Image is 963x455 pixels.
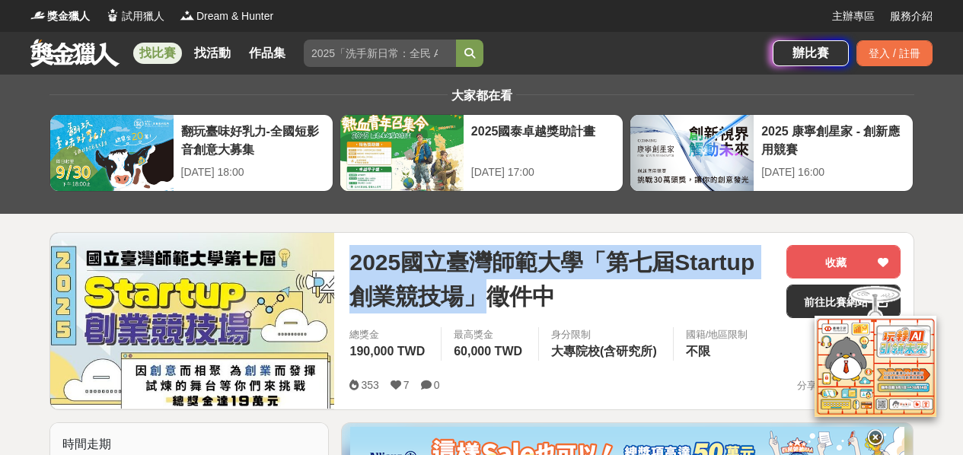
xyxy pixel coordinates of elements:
div: 2025 康寧創星家 - 創新應用競賽 [761,123,905,157]
a: 前往比賽網站 [786,285,901,318]
span: 大家都在看 [448,89,516,102]
img: Logo [105,8,120,23]
span: Dream & Hunter [196,8,273,24]
img: d2146d9a-e6f6-4337-9592-8cefde37ba6b.png [815,316,936,417]
span: 總獎金 [349,327,429,342]
a: 翻玩臺味好乳力-全國短影音創意大募集[DATE] 18:00 [49,114,333,192]
div: 登入 / 註冊 [856,40,933,66]
span: 353 [361,379,378,391]
button: 收藏 [786,245,901,278]
a: Logo試用獵人 [105,8,164,24]
div: [DATE] 18:00 [181,164,325,180]
div: [DATE] 16:00 [761,164,905,180]
img: Logo [30,8,46,23]
a: 服務介紹 [890,8,933,24]
div: 翻玩臺味好乳力-全國短影音創意大募集 [181,123,325,157]
span: 不限 [686,345,710,358]
span: 大專院校(含研究所) [551,345,657,358]
span: 7 [403,379,410,391]
img: Logo [180,8,195,23]
a: 找比賽 [133,43,182,64]
span: 190,000 TWD [349,345,425,358]
span: 60,000 TWD [454,345,522,358]
div: 國籍/地區限制 [686,327,748,342]
input: 2025「洗手新日常：全民 ALL IN」洗手歌全台徵選 [304,40,456,67]
img: Cover Image [50,233,335,409]
span: 最高獎金 [454,327,526,342]
span: 2025國立臺灣師範大學「第七屆Startup創業競技場」徵件中 [349,245,774,313]
div: 2025國泰卓越獎助計畫 [471,123,615,157]
div: [DATE] 17:00 [471,164,615,180]
span: 0 [434,379,440,391]
div: 身分限制 [551,327,661,342]
span: 分享至 [797,374,827,397]
span: 獎金獵人 [47,8,90,24]
a: Logo獎金獵人 [30,8,90,24]
a: LogoDream & Hunter [180,8,273,24]
a: 作品集 [243,43,292,64]
a: 2025國泰卓越獎助計畫[DATE] 17:00 [340,114,623,192]
a: 主辦專區 [832,8,875,24]
a: 找活動 [188,43,237,64]
a: 2025 康寧創星家 - 創新應用競賽[DATE] 16:00 [630,114,914,192]
span: 試用獵人 [122,8,164,24]
a: 辦比賽 [773,40,849,66]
